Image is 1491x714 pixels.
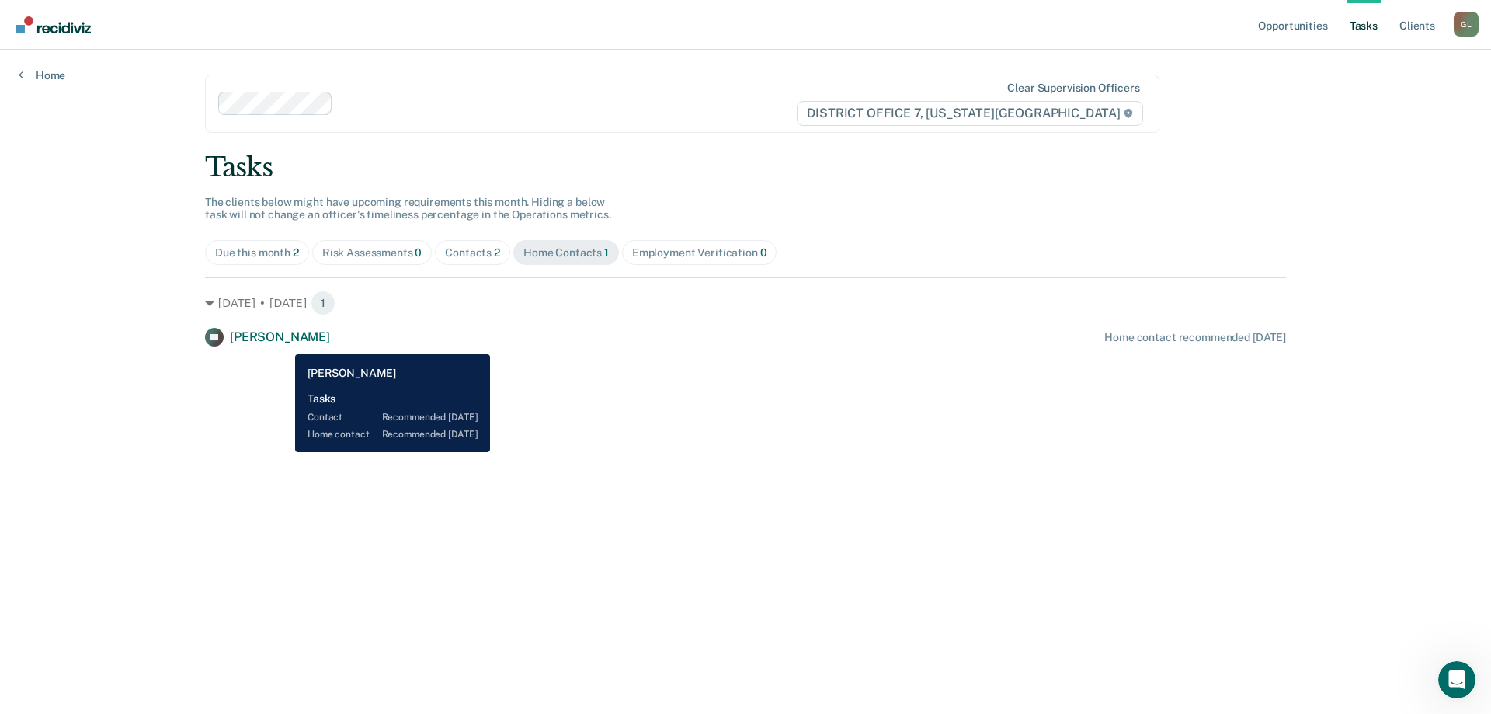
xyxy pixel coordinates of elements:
span: 0 [415,246,422,259]
span: 1 [604,246,609,259]
span: [PERSON_NAME] [230,329,330,344]
span: 1 [311,291,335,315]
img: Recidiviz [16,16,91,33]
div: G L [1454,12,1479,37]
div: Employment Verification [632,246,767,259]
div: Tasks [205,152,1286,183]
span: The clients below might have upcoming requirements this month. Hiding a below task will not chang... [205,196,611,221]
div: Clear supervision officers [1007,82,1139,95]
div: Contacts [445,246,500,259]
span: 0 [760,246,767,259]
div: Home contact recommended [DATE] [1104,331,1286,344]
button: Profile dropdown button [1454,12,1479,37]
a: Home [19,68,65,82]
span: 2 [293,246,299,259]
span: 2 [494,246,500,259]
div: Home Contacts [523,246,609,259]
iframe: Intercom live chat [1438,661,1475,698]
div: [DATE] • [DATE] 1 [205,291,1286,315]
span: DISTRICT OFFICE 7, [US_STATE][GEOGRAPHIC_DATA] [797,101,1142,126]
div: Due this month [215,246,299,259]
div: Risk Assessments [322,246,422,259]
